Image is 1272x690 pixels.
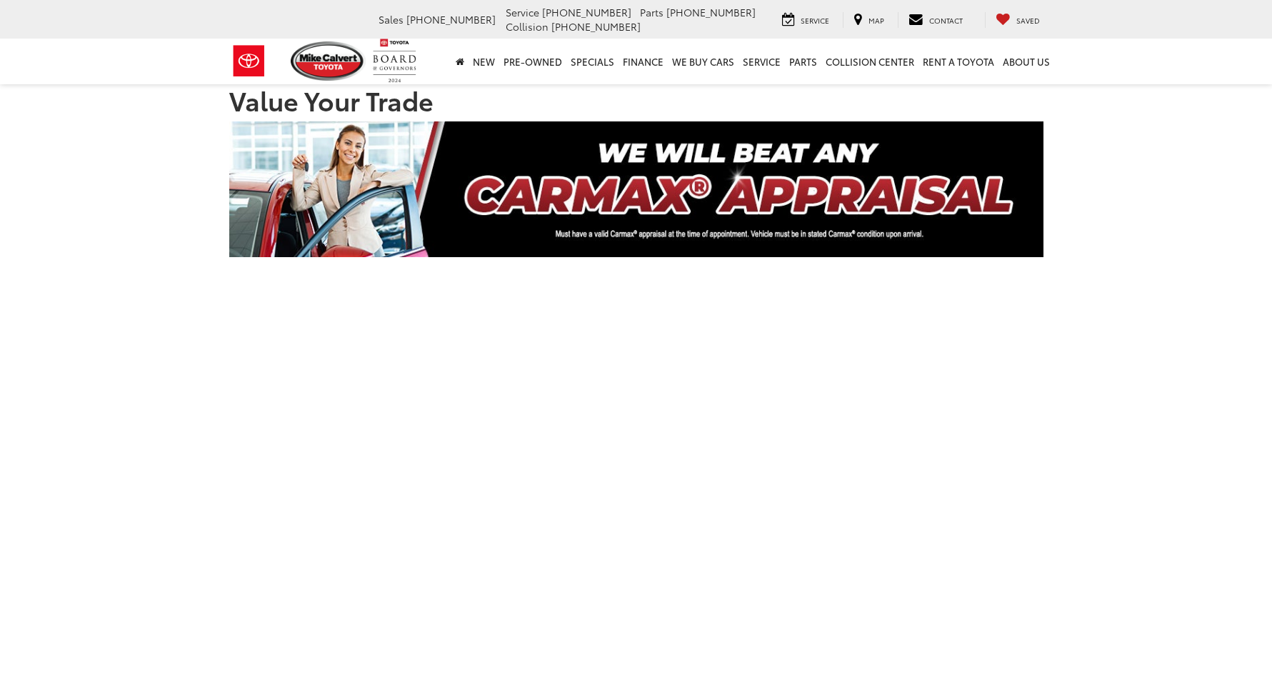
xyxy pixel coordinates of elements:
[668,39,738,84] a: WE BUY CARS
[542,5,631,19] span: [PHONE_NUMBER]
[868,15,884,26] span: Map
[406,12,496,26] span: [PHONE_NUMBER]
[929,15,963,26] span: Contact
[619,39,668,84] a: Finance
[640,5,663,19] span: Parts
[229,121,1043,257] img: CARMAX
[998,39,1054,84] a: About Us
[843,12,895,28] a: Map
[801,15,829,26] span: Service
[1016,15,1040,26] span: Saved
[469,39,499,84] a: New
[566,39,619,84] a: Specials
[499,39,566,84] a: Pre-Owned
[506,5,539,19] span: Service
[291,41,366,81] img: Mike Calvert Toyota
[985,12,1051,28] a: My Saved Vehicles
[918,39,998,84] a: Rent a Toyota
[551,19,641,34] span: [PHONE_NUMBER]
[451,39,469,84] a: Home
[666,5,756,19] span: [PHONE_NUMBER]
[379,12,404,26] span: Sales
[821,39,918,84] a: Collision Center
[222,38,276,84] img: Toyota
[738,39,785,84] a: Service
[771,12,840,28] a: Service
[506,19,549,34] span: Collision
[229,86,1043,114] h1: Value Your Trade
[785,39,821,84] a: Parts
[898,12,973,28] a: Contact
